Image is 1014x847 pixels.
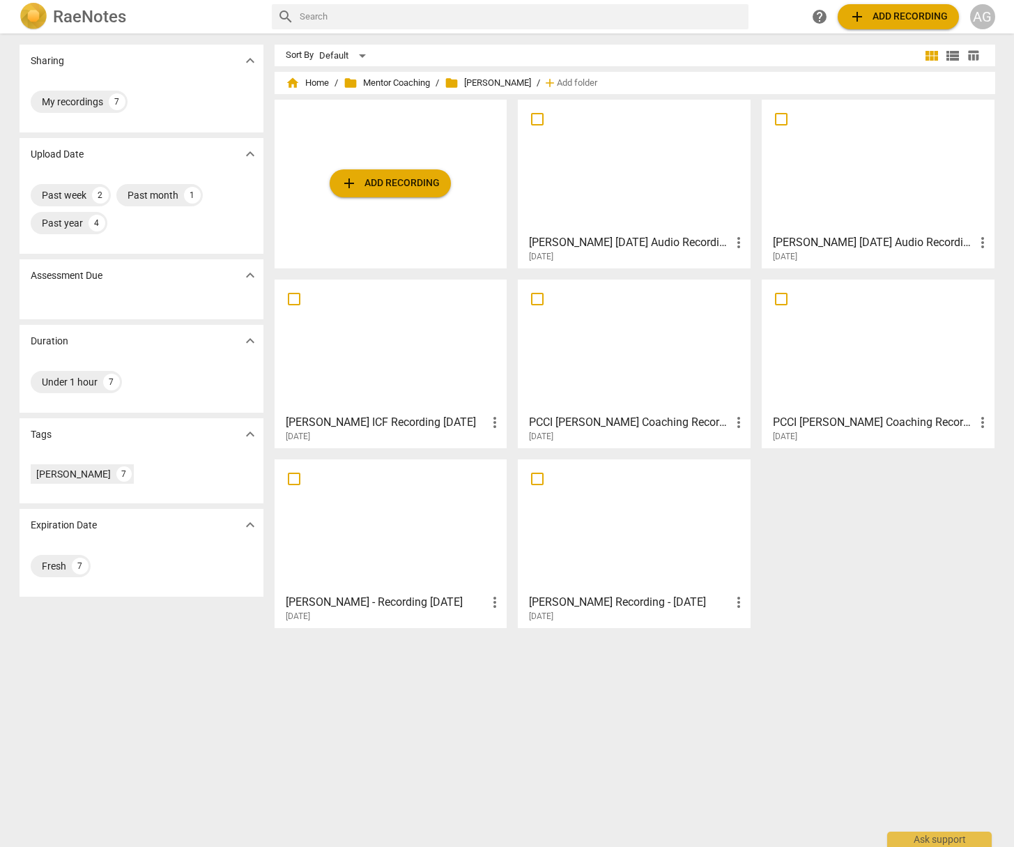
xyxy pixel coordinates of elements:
[344,76,358,90] span: folder
[242,333,259,349] span: expand_more
[116,466,132,482] div: 7
[942,45,963,66] button: List view
[445,76,459,90] span: folder
[31,518,97,533] p: Expiration Date
[286,594,487,611] h3: Karen Altizer - Recording 7-16-25
[341,175,440,192] span: Add recording
[240,50,261,71] button: Show more
[53,7,126,26] h2: RaeNotes
[344,76,430,90] span: Mentor Coaching
[42,95,103,109] div: My recordings
[242,52,259,69] span: expand_more
[184,187,201,204] div: 1
[286,50,314,61] div: Sort By
[242,267,259,284] span: expand_more
[242,426,259,443] span: expand_more
[36,467,111,481] div: [PERSON_NAME]
[286,431,310,443] span: [DATE]
[42,559,66,573] div: Fresh
[811,8,828,25] span: help
[529,431,553,443] span: [DATE]
[330,169,451,197] button: Upload
[974,234,991,251] span: more_vert
[277,8,294,25] span: search
[103,374,120,390] div: 7
[286,611,310,623] span: [DATE]
[767,284,990,442] a: PCCI [PERSON_NAME] Coaching Recording [DATE][DATE]
[807,4,832,29] a: Help
[773,251,797,263] span: [DATE]
[730,234,747,251] span: more_vert
[335,78,338,89] span: /
[242,146,259,162] span: expand_more
[240,144,261,165] button: Show more
[529,251,553,263] span: [DATE]
[974,414,991,431] span: more_vert
[72,558,89,574] div: 7
[240,330,261,351] button: Show more
[773,414,974,431] h3: PCCI Karen Altizer Coaching Recording August 11
[730,594,747,611] span: more_vert
[529,594,730,611] h3: Karen Altizer Recording - 6-18-25
[963,45,984,66] button: Table view
[279,284,502,442] a: [PERSON_NAME] ICF Recording [DATE][DATE]
[300,6,743,28] input: Search
[537,78,540,89] span: /
[89,215,105,231] div: 4
[543,76,557,90] span: add
[31,334,68,349] p: Duration
[849,8,866,25] span: add
[887,832,992,847] div: Ask support
[944,47,961,64] span: view_list
[319,45,371,67] div: Default
[730,414,747,431] span: more_vert
[967,49,980,62] span: table_chart
[529,611,553,623] span: [DATE]
[20,3,47,31] img: Logo
[240,424,261,445] button: Show more
[970,4,995,29] button: AG
[31,147,84,162] p: Upload Date
[529,234,730,251] h3: Karen Altizer September 8 Audio Recording ICF
[557,78,597,89] span: Add folder
[767,105,990,262] a: [PERSON_NAME] [DATE] Audio Recording ICF[DATE]
[849,8,948,25] span: Add recording
[242,517,259,533] span: expand_more
[523,464,746,622] a: [PERSON_NAME] Recording - [DATE][DATE]
[923,47,940,64] span: view_module
[921,45,942,66] button: Tile view
[773,234,974,251] h3: Karen Altizer July 14 Audio Recording ICF
[31,427,52,442] p: Tags
[42,375,98,389] div: Under 1 hour
[42,216,83,230] div: Past year
[31,268,102,283] p: Assessment Due
[286,414,487,431] h3: Karen Altizer ICF Recording August 11
[31,54,64,68] p: Sharing
[92,187,109,204] div: 2
[529,414,730,431] h3: PCCI Karen Altizer Coaching Recording June 16
[128,188,178,202] div: Past month
[20,3,261,31] a: LogoRaeNotes
[523,284,746,442] a: PCCI [PERSON_NAME] Coaching Recording [DATE][DATE]
[486,594,503,611] span: more_vert
[240,265,261,286] button: Show more
[445,76,531,90] span: [PERSON_NAME]
[436,78,439,89] span: /
[773,431,797,443] span: [DATE]
[109,93,125,110] div: 7
[240,514,261,535] button: Show more
[523,105,746,262] a: [PERSON_NAME] [DATE] Audio Recording ICF[DATE]
[42,188,86,202] div: Past week
[286,76,300,90] span: home
[486,414,503,431] span: more_vert
[279,464,502,622] a: [PERSON_NAME] - Recording [DATE][DATE]
[838,4,959,29] button: Upload
[286,76,329,90] span: Home
[341,175,358,192] span: add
